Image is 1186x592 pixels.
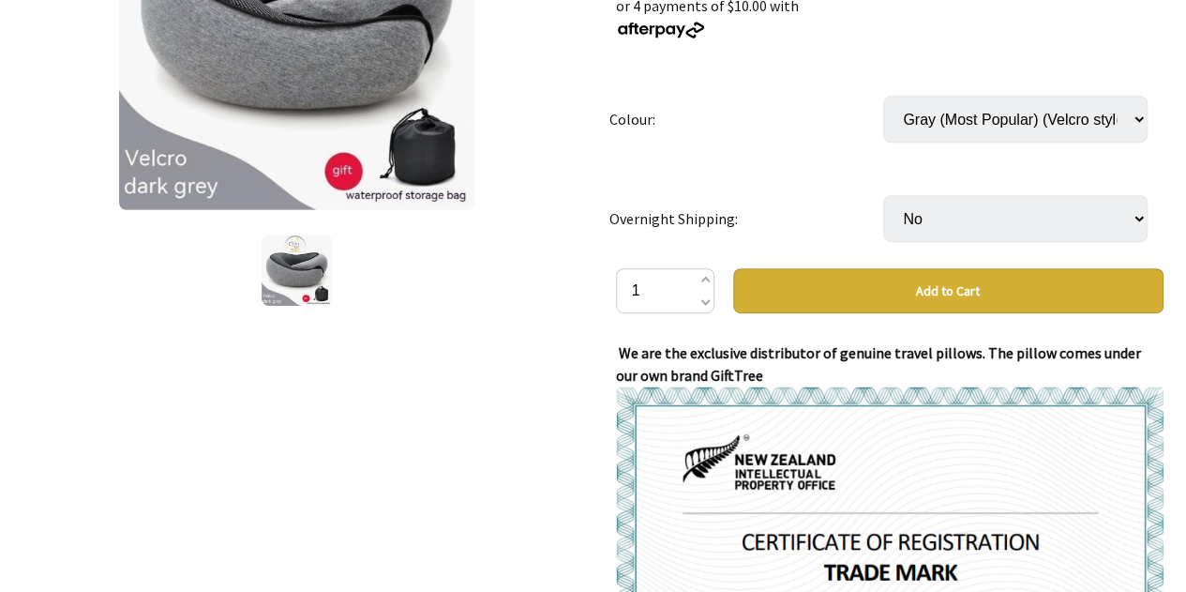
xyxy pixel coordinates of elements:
[616,22,706,38] img: Afterpay
[609,69,883,169] td: Colour:
[262,235,331,306] img: Neck Pillow
[733,268,1163,313] button: Add to Cart
[609,169,883,268] td: Overnight Shipping:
